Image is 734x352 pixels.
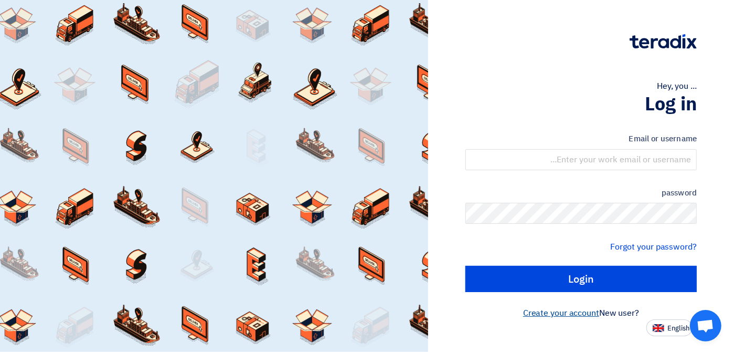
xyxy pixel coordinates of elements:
font: Log in [645,90,697,118]
font: password [662,187,697,199]
font: Email or username [629,133,697,144]
img: Teradix logo [630,34,697,49]
input: Login [465,266,697,292]
a: Forgot your password? [610,241,697,253]
input: Enter your work email or username... [465,149,697,170]
button: English [646,319,693,336]
font: New user? [599,307,639,319]
img: en-US.png [653,324,664,332]
font: English [667,323,689,333]
font: Hey, you ... [657,80,697,92]
a: Create your account [523,307,599,319]
div: Open chat [690,310,721,341]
